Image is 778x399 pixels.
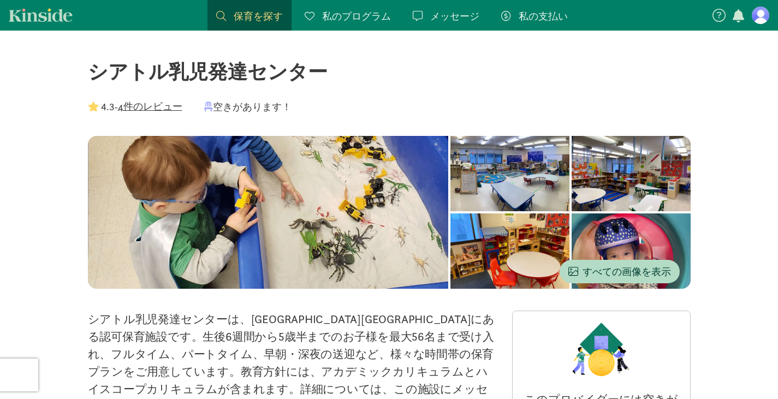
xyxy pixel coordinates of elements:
[430,10,479,22] font: メッセージ
[9,8,73,22] a: キンサイド
[322,10,391,22] font: 私のプログラム
[101,100,114,113] font: 4.3
[519,10,568,22] font: 私の支払い
[88,59,328,84] font: シアトル乳児発達センター
[114,100,118,113] font: -
[118,99,182,114] button: 4件のレビュー
[569,320,633,379] img: プロバイダーロゴ
[583,265,671,278] font: すべての画像を表示
[213,100,292,113] font: 空きがあります！
[234,10,283,22] font: 保育を探す
[118,100,182,112] font: 4件のレビュー
[560,260,680,283] button: すべての画像を表示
